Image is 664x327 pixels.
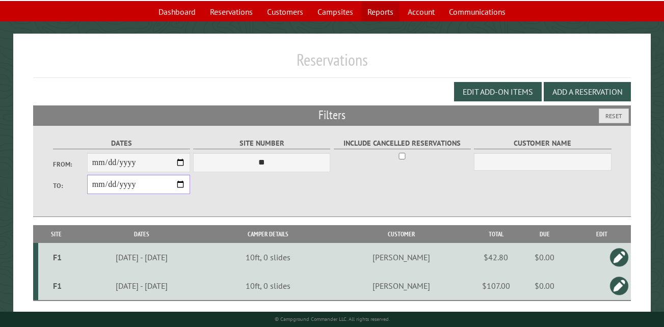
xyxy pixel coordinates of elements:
[327,271,475,301] td: [PERSON_NAME]
[38,225,74,243] th: Site
[193,138,330,149] label: Site Number
[152,2,202,21] a: Dashboard
[361,2,400,21] a: Reports
[599,108,629,123] button: Reset
[475,243,516,271] td: $42.80
[516,243,573,271] td: $0.00
[75,252,207,262] div: [DATE] - [DATE]
[53,138,190,149] label: Dates
[209,225,327,243] th: Camper Details
[475,225,516,243] th: Total
[75,281,207,291] div: [DATE] - [DATE]
[33,50,631,78] h1: Reservations
[327,243,475,271] td: [PERSON_NAME]
[204,2,259,21] a: Reservations
[474,138,611,149] label: Customer Name
[544,82,631,101] button: Add a Reservation
[311,2,359,21] a: Campsites
[516,271,573,301] td: $0.00
[42,281,72,291] div: F1
[275,316,390,322] small: © Campground Commander LLC. All rights reserved.
[53,181,87,190] label: To:
[209,271,327,301] td: 10ft, 0 slides
[475,271,516,301] td: $107.00
[573,225,631,243] th: Edit
[261,2,309,21] a: Customers
[402,2,441,21] a: Account
[33,105,631,125] h2: Filters
[327,225,475,243] th: Customer
[334,138,471,149] label: Include Cancelled Reservations
[454,82,542,101] button: Edit Add-on Items
[74,225,209,243] th: Dates
[53,159,87,169] label: From:
[209,243,327,271] td: 10ft, 0 slides
[42,252,72,262] div: F1
[516,225,573,243] th: Due
[443,2,512,21] a: Communications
